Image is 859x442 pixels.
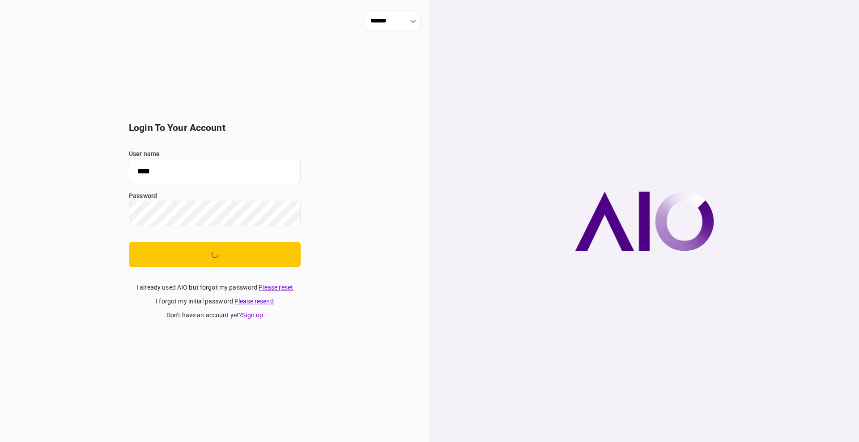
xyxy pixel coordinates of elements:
[129,242,301,267] button: login
[129,191,301,201] label: password
[129,311,301,320] div: don't have an account yet ?
[365,12,421,30] input: show language options
[129,122,301,134] h2: login to your account
[129,201,301,226] input: password
[575,191,714,251] img: AIO company logo
[242,312,263,319] a: Sign up
[234,298,274,305] a: Please resend
[129,297,301,306] div: I forgot my initial password
[129,159,301,184] input: user name
[259,284,293,291] a: Please reset
[129,149,301,159] label: user name
[129,283,301,292] div: I already used AIO but forgot my password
